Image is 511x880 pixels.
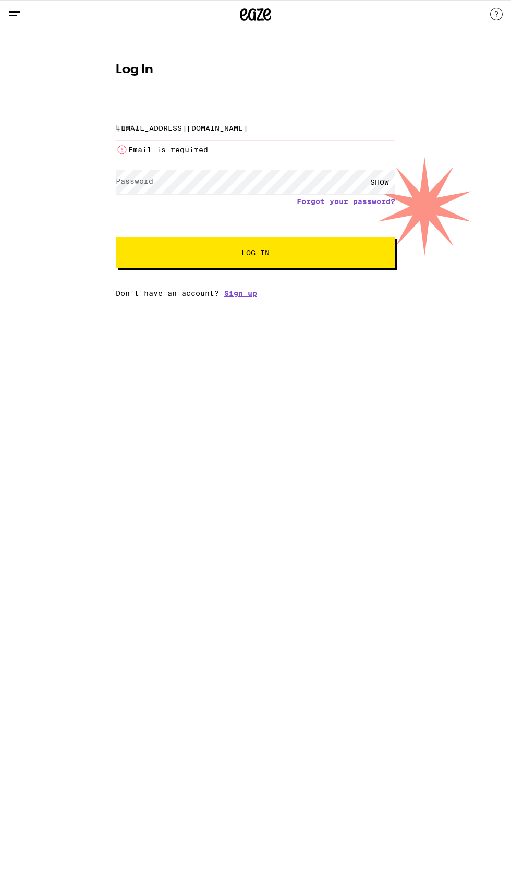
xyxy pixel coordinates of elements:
[116,144,395,156] li: Email is required
[116,289,395,298] div: Don't have an account?
[297,197,395,206] a: Forgot your password?
[116,123,139,132] label: Email
[116,64,395,76] h1: Log In
[116,237,395,268] button: Log In
[224,289,257,298] a: Sign up
[364,170,395,194] div: SHOW
[116,116,395,140] input: Email
[241,249,270,256] span: Log In
[116,177,153,185] label: Password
